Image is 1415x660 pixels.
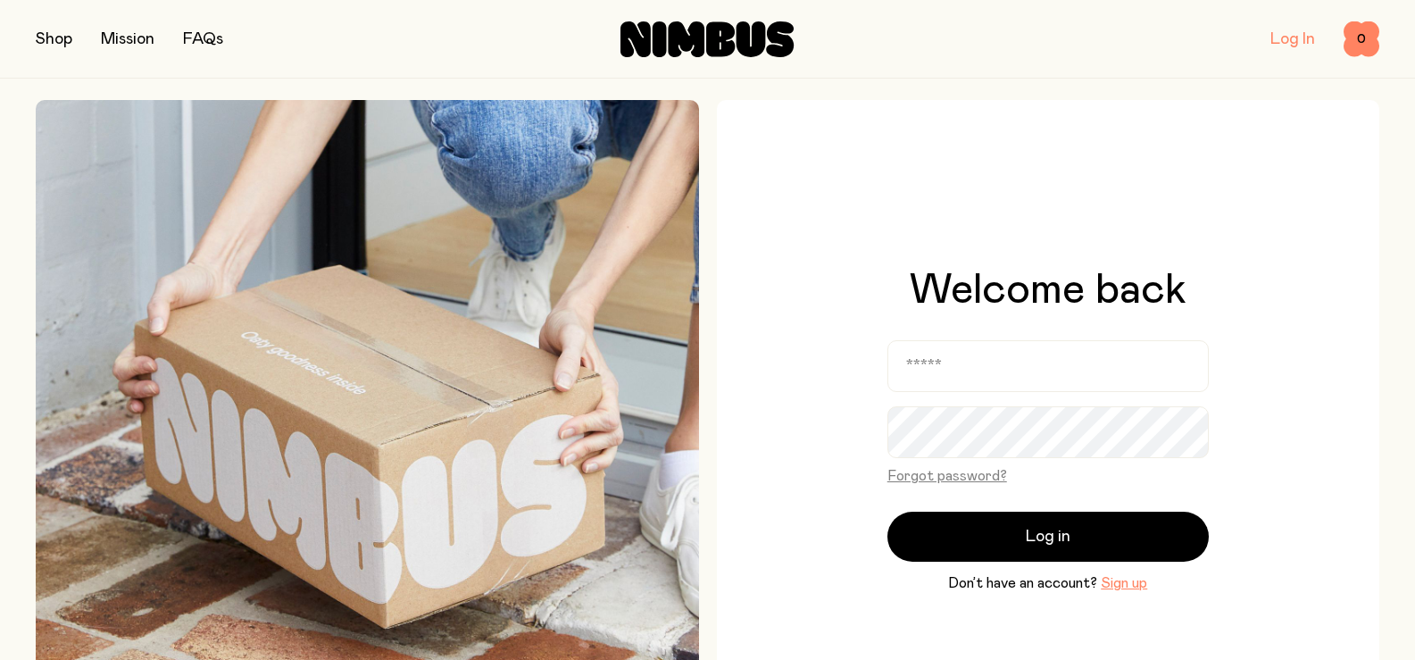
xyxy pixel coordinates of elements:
button: Forgot password? [887,465,1007,487]
span: Log in [1026,524,1070,549]
h1: Welcome back [910,269,1186,312]
a: Log In [1270,31,1315,47]
span: Don’t have an account? [948,572,1097,594]
button: 0 [1344,21,1379,57]
button: Log in [887,512,1209,562]
a: FAQs [183,31,223,47]
a: Mission [101,31,154,47]
button: Sign up [1101,572,1147,594]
